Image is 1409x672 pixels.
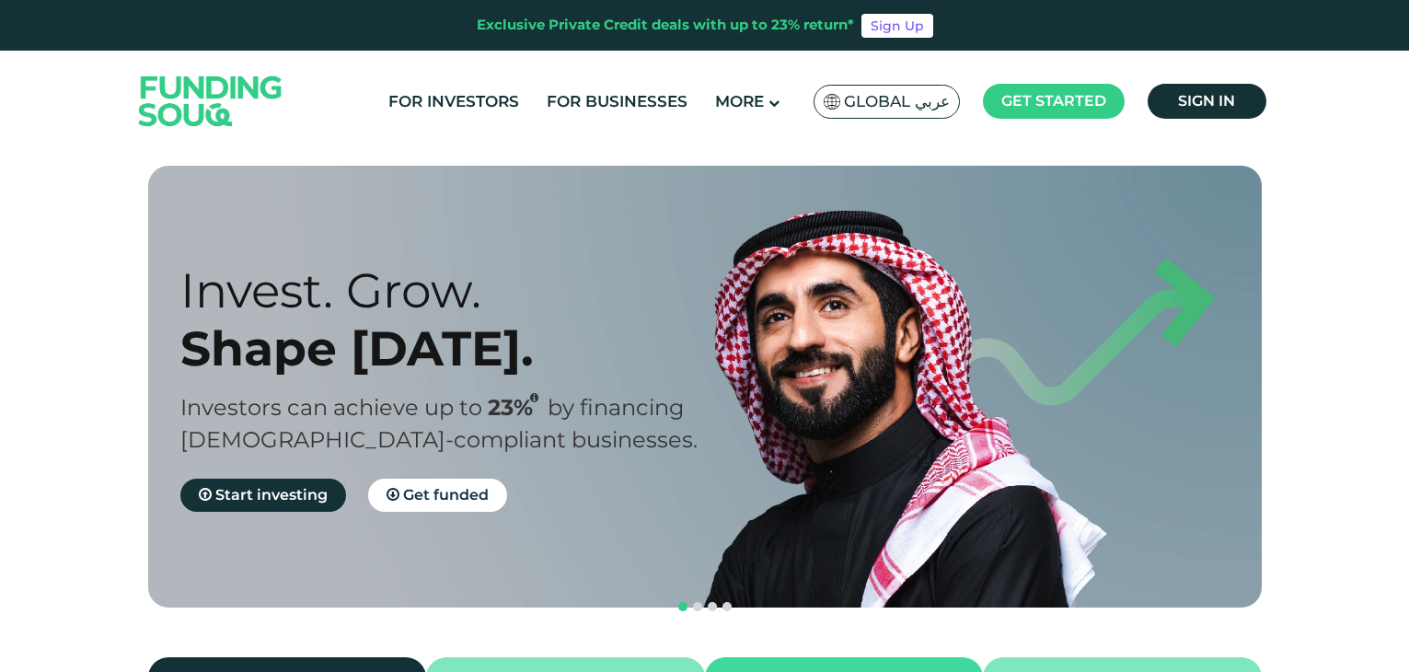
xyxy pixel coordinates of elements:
button: navigation [676,599,690,614]
a: For Investors [384,87,524,117]
button: navigation [720,599,734,614]
a: Sign Up [861,14,933,38]
span: Get started [1001,92,1106,110]
span: More [715,92,764,110]
i: 23% IRR (expected) ~ 15% Net yield (expected) [530,393,538,403]
button: navigation [690,599,705,614]
img: Logo [121,54,301,147]
button: navigation [705,599,720,614]
div: Invest. Grow. [180,261,737,319]
div: Exclusive Private Credit deals with up to 23% return* [477,15,854,36]
span: Start investing [215,486,328,504]
div: Shape [DATE]. [180,319,737,377]
span: Get funded [403,486,489,504]
a: Get funded [368,479,507,512]
a: Start investing [180,479,346,512]
span: Global عربي [844,91,950,112]
img: SA Flag [824,94,840,110]
span: 23% [488,394,548,421]
span: Sign in [1178,92,1235,110]
a: Sign in [1148,84,1266,119]
a: For Businesses [542,87,692,117]
span: Investors can achieve up to [180,394,482,421]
